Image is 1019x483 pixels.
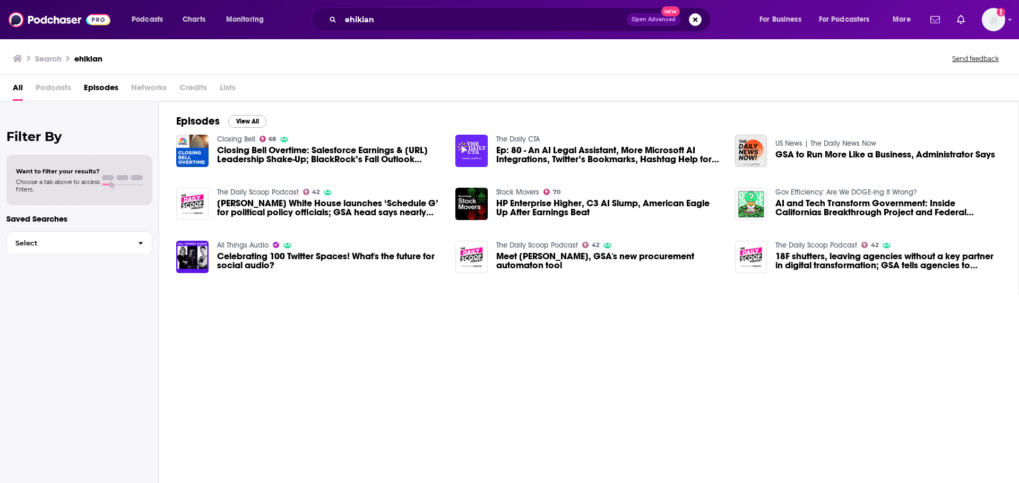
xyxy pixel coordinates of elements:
[775,139,876,148] a: US News | The Daily News Now
[496,146,722,164] a: Ep: 80 - An AI Legal Assistant, More Microsoft AI Integrations, Twitter’s Bookmarks, Hashtag Help...
[455,241,488,273] img: Meet CODY, GSA's new procurement automaton tool
[6,129,152,144] h2: Filter By
[735,135,767,167] img: GSA to Run More Like a Business, Administrator Says
[496,252,722,270] a: Meet CODY, GSA's new procurement automaton tool
[36,79,71,101] span: Podcasts
[6,214,152,224] p: Saved Searches
[775,199,1001,217] a: AI and Tech Transform Government: Inside Californias Breakthrough Project and Federal Efficiency ...
[759,12,801,27] span: For Business
[341,11,627,28] input: Search podcasts, credits, & more...
[74,54,102,64] h3: ehikian
[543,189,560,195] a: 70
[35,54,62,64] h3: Search
[217,241,269,250] a: All Things Audio
[949,54,1002,63] button: Send feedback
[176,241,209,273] img: Celebrating 100 Twitter Spaces! What's the future for social audio?
[16,178,100,193] span: Choose a tab above to access filters.
[217,199,443,217] span: [PERSON_NAME] White House launches ‘Schedule G’ for political policy officials; GSA head says nea...
[226,12,264,27] span: Monitoring
[775,241,857,250] a: The Daily Scoop Podcast
[312,190,319,195] span: 42
[885,11,924,28] button: open menu
[220,79,236,101] span: Lists
[592,243,599,248] span: 42
[775,150,995,159] a: GSA to Run More Like a Business, Administrator Says
[997,8,1005,16] svg: Add a profile image
[496,199,722,217] a: HP Enterprise Higher, C3 AI Slump, American Eagle Up After Earnings Beat
[496,252,722,270] span: Meet [PERSON_NAME], GSA's new procurement automaton tool
[16,168,100,175] span: Want to filter your results?
[861,242,878,248] a: 42
[953,11,969,29] a: Show notifications dropdown
[217,146,443,164] span: Closing Bell Overtime: Salesforce Earnings & [URL] Leadership Shake-Up; BlackRock’s Fall Outlook ...
[871,243,878,248] span: 42
[176,135,209,167] img: Closing Bell Overtime: Salesforce Earnings & C3.AI Leadership Shake-Up; BlackRock’s Fall Outlook ...
[219,11,278,28] button: open menu
[228,115,266,128] button: View All
[260,136,277,142] a: 68
[661,6,680,16] span: New
[217,252,443,270] a: Celebrating 100 Twitter Spaces! What's the future for social audio?
[926,11,944,29] a: Show notifications dropdown
[176,11,212,28] a: Charts
[13,79,23,101] a: All
[124,11,177,28] button: open menu
[582,242,599,248] a: 42
[303,189,320,195] a: 42
[982,8,1005,31] button: Show profile menu
[176,115,220,128] h2: Episodes
[7,240,129,247] span: Select
[553,190,560,195] span: 70
[132,12,163,27] span: Podcasts
[217,199,443,217] a: Trump White House launches ‘Schedule G’ for political policy officials; GSA head says nearly half...
[982,8,1005,31] img: User Profile
[6,231,152,255] button: Select
[735,241,767,273] img: 18F shutters, leaving agencies without a key partner in digital transformation; GSA tells agencie...
[455,135,488,167] img: Ep: 80 - An AI Legal Assistant, More Microsoft AI Integrations, Twitter’s Bookmarks, Hashtag Help...
[131,79,167,101] span: Networks
[84,79,118,101] a: Episodes
[176,188,209,220] img: Trump White House launches ‘Schedule G’ for political policy officials; GSA head says nearly half...
[893,12,911,27] span: More
[775,252,1001,270] a: 18F shutters, leaving agencies without a key partner in digital transformation; GSA tells agencie...
[812,11,885,28] button: open menu
[735,188,767,220] img: AI and Tech Transform Government: Inside Californias Breakthrough Project and Federal Efficiency ...
[179,79,207,101] span: Credits
[217,146,443,164] a: Closing Bell Overtime: Salesforce Earnings & C3.AI Leadership Shake-Up; BlackRock’s Fall Outlook ...
[8,10,110,30] img: Podchaser - Follow, Share and Rate Podcasts
[322,7,721,32] div: Search podcasts, credits, & more...
[269,137,276,142] span: 68
[819,12,870,27] span: For Podcasters
[176,115,266,128] a: EpisodesView All
[496,135,540,144] a: The Daily CTA
[627,13,680,26] button: Open AdvancedNew
[455,188,488,220] img: HP Enterprise Higher, C3 AI Slump, American Eagle Up After Earnings Beat
[775,188,917,197] a: Gov Efficiency: Are We DOGE-ing It Wrong?
[632,17,676,22] span: Open Advanced
[752,11,815,28] button: open menu
[183,12,205,27] span: Charts
[217,188,299,197] a: The Daily Scoop Podcast
[496,241,578,250] a: The Daily Scoop Podcast
[496,188,539,197] a: Stock Movers
[217,135,255,144] a: Closing Bell
[982,8,1005,31] span: Logged in as mindyn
